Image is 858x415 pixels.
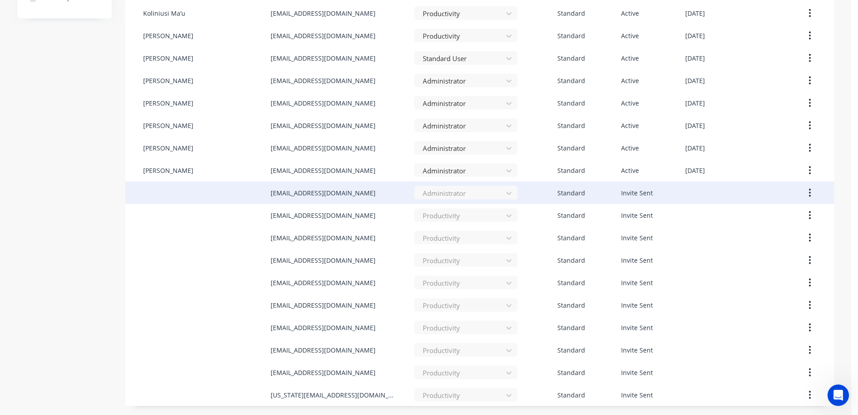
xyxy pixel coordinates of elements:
[621,256,653,265] div: Invite Sent
[271,345,376,355] div: [EMAIL_ADDRESS][DOMAIN_NAME]
[143,98,193,108] div: [PERSON_NAME]
[685,9,705,18] div: [DATE]
[621,323,653,332] div: Invite Sent
[271,300,376,310] div: [EMAIL_ADDRESS][DOMAIN_NAME]
[621,368,653,377] div: Invite Sent
[557,278,585,287] div: Standard
[557,53,585,63] div: Standard
[26,5,40,19] img: Profile image for Maricar
[557,368,585,377] div: Standard
[143,31,193,40] div: [PERSON_NAME]
[143,166,193,175] div: [PERSON_NAME]
[271,368,376,377] div: [EMAIL_ADDRESS][DOMAIN_NAME]
[621,53,639,63] div: Active
[621,300,653,310] div: Invite Sent
[557,323,585,332] div: Standard
[621,166,639,175] div: Active
[271,278,376,287] div: [EMAIL_ADDRESS][DOMAIN_NAME]
[685,121,705,130] div: [DATE]
[557,76,585,85] div: Standard
[557,188,585,198] div: Standard
[271,390,396,400] div: [US_STATE][EMAIL_ADDRESS][DOMAIN_NAME]
[557,166,585,175] div: Standard
[7,41,147,78] div: Thanks for letting me know. Let me check further and get back to you shortly.
[621,345,653,355] div: Invite Sent
[44,4,70,11] h1: Maricar
[557,256,585,265] div: Standard
[271,256,376,265] div: [EMAIL_ADDRESS][DOMAIN_NAME]
[557,9,585,18] div: Standard
[32,245,172,283] div: It seems to be working now. I'll message back if it happens again. Thank you.
[685,31,705,40] div: [DATE]
[621,143,639,153] div: Active
[154,291,168,305] button: Send a message…
[140,4,158,21] button: Home
[685,98,705,108] div: [DATE]
[685,143,705,153] div: [DATE]
[57,294,64,301] button: Start recording
[6,4,23,21] button: go back
[827,384,849,406] iframe: Intercom live chat
[7,245,172,290] div: Brooke says…
[143,143,193,153] div: [PERSON_NAME]
[7,41,172,79] div: Maricar says…
[271,76,376,85] div: [EMAIL_ADDRESS][DOMAIN_NAME]
[621,31,639,40] div: Active
[621,76,639,85] div: Active
[271,143,376,153] div: [EMAIL_ADDRESS][DOMAIN_NAME]
[557,143,585,153] div: Standard
[271,166,376,175] div: [EMAIL_ADDRESS][DOMAIN_NAME]
[621,121,639,130] div: Active
[271,98,376,108] div: [EMAIL_ADDRESS][DOMAIN_NAME]
[39,251,165,277] div: It seems to be working now. I'll message back if it happens again. Thank you.
[7,79,172,246] div: Maricar says…
[557,390,585,400] div: Standard
[621,233,653,243] div: Invite Sent
[271,211,376,220] div: [EMAIL_ADDRESS][DOMAIN_NAME]
[557,31,585,40] div: Standard
[143,53,193,63] div: [PERSON_NAME]
[271,233,376,243] div: [EMAIL_ADDRESS][DOMAIN_NAME]
[271,323,376,332] div: [EMAIL_ADDRESS][DOMAIN_NAME]
[557,121,585,130] div: Standard
[621,211,653,220] div: Invite Sent
[621,390,653,400] div: Invite Sent
[158,4,174,20] div: Close
[557,345,585,355] div: Standard
[143,9,185,18] div: Koliniusi Ma’u
[143,76,193,85] div: [PERSON_NAME]
[271,121,376,130] div: [EMAIL_ADDRESS][DOMAIN_NAME]
[143,121,193,130] div: [PERSON_NAME]
[621,9,639,18] div: Active
[43,294,50,301] button: Gif picker
[271,9,376,18] div: [EMAIL_ADDRESS][DOMAIN_NAME]
[7,79,147,238] div: I just tried and was able to generate a quote for Quote #20. Could you please do us a favor and c...
[685,76,705,85] div: [DATE]
[685,166,705,175] div: [DATE]
[621,98,639,108] div: Active
[28,294,35,301] button: Emoji picker
[557,98,585,108] div: Standard
[271,31,376,40] div: [EMAIL_ADDRESS][DOMAIN_NAME]
[557,300,585,310] div: Standard
[557,211,585,220] div: Standard
[14,294,21,301] button: Upload attachment
[621,188,653,198] div: Invite Sent
[685,53,705,63] div: [DATE]
[557,233,585,243] div: Standard
[271,188,376,198] div: [EMAIL_ADDRESS][DOMAIN_NAME]
[621,278,653,287] div: Invite Sent
[271,53,376,63] div: [EMAIL_ADDRESS][DOMAIN_NAME]
[14,46,140,73] div: Thanks for letting me know. Let me check further and get back to you shortly.
[14,84,140,119] div: I just tried and was able to generate a quote for Quote #20. Could you please do us a favor and c...
[44,11,83,20] p: Active [DATE]
[8,275,172,291] textarea: Message…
